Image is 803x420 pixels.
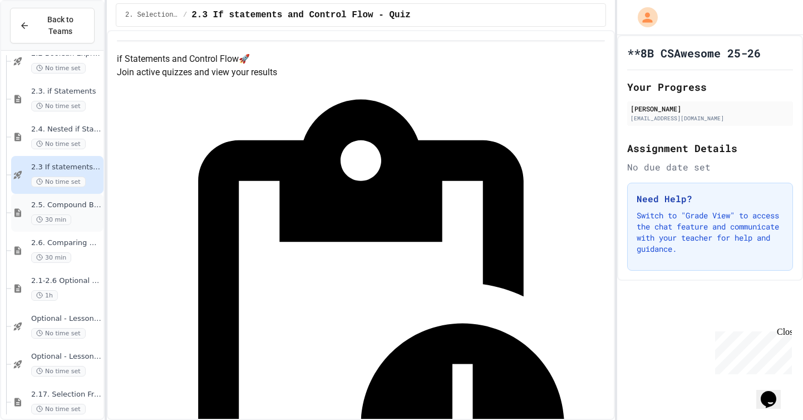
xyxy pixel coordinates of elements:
[31,139,86,149] span: No time set
[31,238,101,248] span: 2.6. Comparing Boolean Expressions ([PERSON_NAME] Laws)
[117,52,605,66] h4: if Statements and Control Flow 🚀
[711,327,792,374] iframe: chat widget
[31,63,86,74] span: No time set
[627,140,793,156] h2: Assignment Details
[627,45,761,61] h1: **8B CSAwesome 25-26
[31,314,101,324] span: Optional - Lesson 2.5 Quiz
[637,192,784,206] h3: Need Help?
[36,14,85,37] span: Back to Teams
[637,210,784,255] p: Switch to "Grade View" to access the chat feature and communicate with your teacher for help and ...
[31,290,58,301] span: 1h
[31,276,101,286] span: 2.1-2.6 Optional review slides
[191,8,411,22] span: 2.3 If statements and Control Flow - Quiz
[756,375,792,409] iframe: chat widget
[31,404,86,414] span: No time set
[117,66,605,79] p: Join active quizzes and view your results
[31,328,86,339] span: No time set
[626,4,661,30] div: My Account
[31,366,86,377] span: No time set
[31,352,101,362] span: Optional - Lesson 2.6 Quiz
[31,101,86,111] span: No time set
[31,201,101,210] span: 2.5. Compound Boolean Expressions
[125,11,179,19] span: 2. Selection and Iteration
[31,252,71,263] span: 30 min
[627,79,793,95] h2: Your Progress
[31,177,86,187] span: No time set
[10,8,95,43] button: Back to Teams
[627,160,793,174] div: No due date set
[31,390,101,399] span: 2.17. Selection Free Response Question (FRQ) Game Practice (2.1-2.6)
[183,11,187,19] span: /
[31,214,71,225] span: 30 min
[630,114,790,123] div: [EMAIL_ADDRESS][DOMAIN_NAME]
[4,4,77,71] div: Chat with us now!Close
[31,87,101,96] span: 2.3. if Statements
[630,104,790,114] div: [PERSON_NAME]
[31,163,101,172] span: 2.3 If statements and Control Flow - Quiz
[31,125,101,134] span: 2.4. Nested if Statements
